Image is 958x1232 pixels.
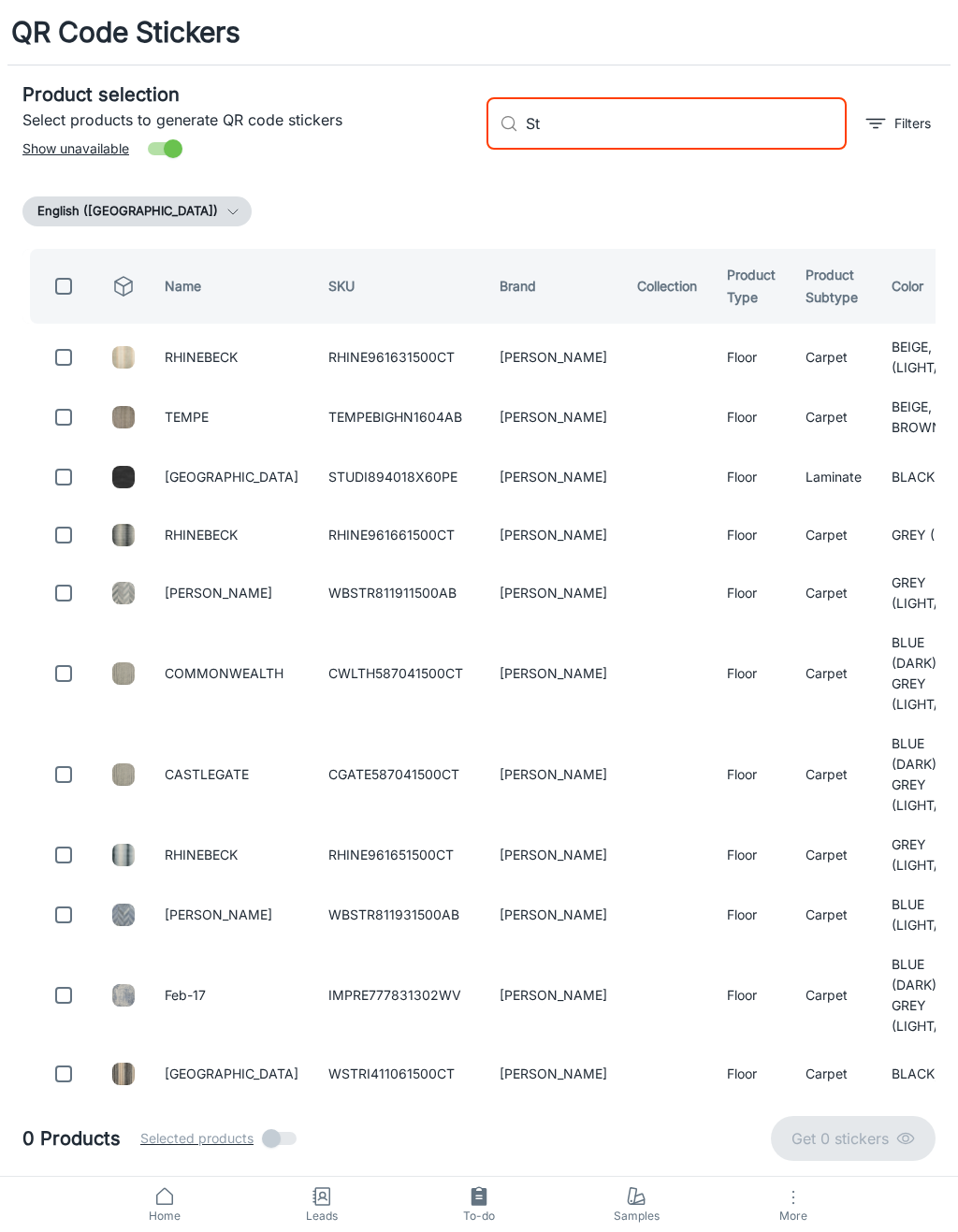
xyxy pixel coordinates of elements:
[712,331,791,384] td: Floor
[712,451,791,503] td: Floor
[22,80,472,109] h5: Product selection
[862,109,936,138] button: filter
[791,331,877,384] td: Carpet
[622,249,712,324] th: Collection
[791,627,877,720] td: Carpet
[313,567,485,619] td: WBSTR811911500AB
[140,1128,254,1149] span: Selected products
[712,567,791,619] td: Floor
[791,949,877,1042] td: Carpet
[150,391,313,443] td: TEMPE
[150,627,313,720] td: COMMONWEALTH
[313,511,485,559] td: RHINE961661500CT
[526,97,847,150] input: Search by SKU, brand, collection...
[150,1050,313,1098] td: [GEOGRAPHIC_DATA]
[150,949,313,1042] td: Feb-17
[712,391,791,443] td: Floor
[791,391,877,443] td: Carpet
[726,1209,861,1223] span: More
[712,249,791,324] th: Product Type
[712,949,791,1042] td: Floor
[485,391,622,443] td: [PERSON_NAME]
[791,728,877,821] td: Carpet
[791,249,877,324] th: Product Subtype
[313,391,485,443] td: TEMPEBIGHN1604AB
[22,138,129,159] span: Show unavailable
[150,829,313,881] td: RHINEBECK
[558,1177,715,1232] a: Samples
[22,1124,121,1152] h5: 0 Products
[254,1208,389,1225] span: Leads
[485,889,622,941] td: [PERSON_NAME]
[894,113,931,134] p: Filters
[22,196,252,226] button: English ([GEOGRAPHIC_DATA])
[150,567,313,619] td: [PERSON_NAME]
[485,451,622,503] td: [PERSON_NAME]
[86,1177,243,1232] a: Home
[150,511,313,559] td: RHINEBECK
[243,1177,400,1232] a: Leads
[313,949,485,1042] td: IMPRE777831302WV
[150,889,313,941] td: [PERSON_NAME]
[712,889,791,941] td: Floor
[313,249,485,324] th: SKU
[791,567,877,619] td: Carpet
[715,1177,872,1232] button: More
[791,511,877,559] td: Carpet
[11,11,240,53] h1: QR Code Stickers
[485,331,622,384] td: [PERSON_NAME]
[485,728,622,821] td: [PERSON_NAME]
[313,829,485,881] td: RHINE961651500CT
[485,1050,622,1098] td: [PERSON_NAME]
[485,829,622,881] td: [PERSON_NAME]
[150,249,313,324] th: Name
[712,627,791,720] td: Floor
[569,1208,704,1225] span: Samples
[485,511,622,559] td: [PERSON_NAME]
[313,627,485,720] td: CWLTH587041500CT
[150,451,313,503] td: [GEOGRAPHIC_DATA]
[313,451,485,503] td: STUDI894018X60PE
[485,567,622,619] td: [PERSON_NAME]
[150,728,313,821] td: CASTLEGATE
[97,1208,232,1225] span: Home
[791,451,877,503] td: Laminate
[22,109,472,131] p: Select products to generate QR code stickers
[791,829,877,881] td: Carpet
[712,728,791,821] td: Floor
[791,889,877,941] td: Carpet
[791,1050,877,1098] td: Carpet
[412,1208,546,1225] span: To-do
[485,949,622,1042] td: [PERSON_NAME]
[400,1177,558,1232] a: To-do
[712,1050,791,1098] td: Floor
[313,1050,485,1098] td: WSTRI411061500CT
[712,829,791,881] td: Floor
[313,331,485,384] td: RHINE961631500CT
[150,331,313,384] td: RHINEBECK
[313,889,485,941] td: WBSTR811931500AB
[485,249,622,324] th: Brand
[712,511,791,559] td: Floor
[313,728,485,821] td: CGATE587041500CT
[485,627,622,720] td: [PERSON_NAME]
